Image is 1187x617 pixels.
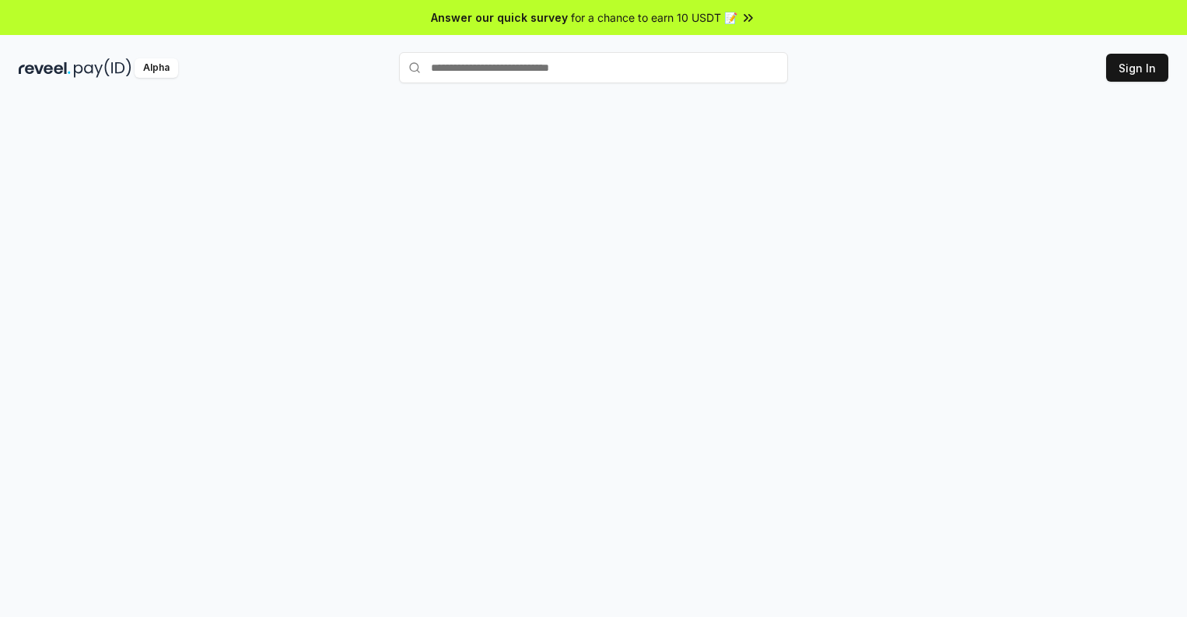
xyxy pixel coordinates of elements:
[135,58,178,78] div: Alpha
[571,9,737,26] span: for a chance to earn 10 USDT 📝
[19,58,71,78] img: reveel_dark
[431,9,568,26] span: Answer our quick survey
[1106,54,1168,82] button: Sign In
[74,58,131,78] img: pay_id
